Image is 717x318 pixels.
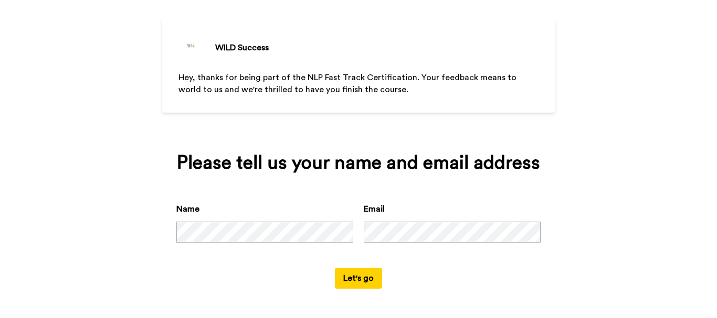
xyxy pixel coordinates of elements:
label: Name [176,203,199,215]
span: Hey, thanks for being part of the NLP Fast Track Certification. Your feedback means to world to u... [178,73,519,94]
button: Let's go [335,268,382,289]
div: WILD Success [215,41,269,54]
div: Please tell us your name and email address [176,152,541,173]
label: Email [364,203,385,215]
